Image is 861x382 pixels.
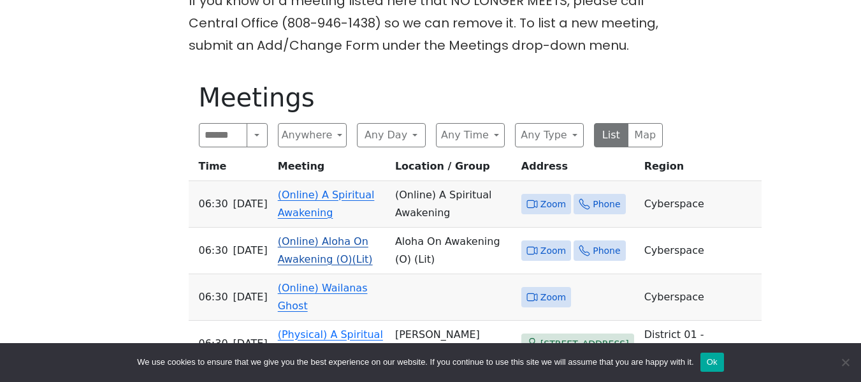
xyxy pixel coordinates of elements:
span: Phone [593,196,620,212]
span: No [839,356,851,369]
th: Address [516,158,639,181]
button: Ok [700,353,724,372]
span: [STREET_ADDRESS] [540,336,629,352]
h1: Meetings [199,82,663,113]
td: District 01 - [GEOGRAPHIC_DATA] [639,321,762,367]
input: Search [199,123,248,147]
td: Cyberspace [639,228,762,274]
a: (Physical) A Spiritual Awakening [278,328,383,358]
a: (Online) Aloha On Awakening (O)(Lit) [278,235,373,265]
button: List [594,123,629,147]
span: [DATE] [233,195,268,213]
td: (Online) A Spiritual Awakening [390,181,516,228]
th: Region [639,158,762,181]
span: [DATE] [233,335,268,353]
span: Zoom [540,243,566,259]
span: 06:30 [199,335,228,353]
span: Phone [593,243,620,259]
span: Zoom [540,290,566,305]
span: [DATE] [233,242,268,260]
th: Time [189,158,273,181]
button: Any Type [515,123,584,147]
th: Meeting [273,158,390,181]
button: Anywhere [278,123,347,147]
td: Cyberspace [639,181,762,228]
span: We use cookies to ensure that we give you the best experience on our website. If you continue to ... [137,356,693,369]
span: 06:30 [199,288,228,306]
td: [PERSON_NAME][DEMOGRAPHIC_DATA] [390,321,516,367]
td: Aloha On Awakening (O) (Lit) [390,228,516,274]
button: Any Time [436,123,505,147]
button: Any Day [357,123,426,147]
span: 06:30 [199,195,228,213]
th: Location / Group [390,158,516,181]
a: (Online) Wailanas Ghost [278,282,368,312]
span: Zoom [540,196,566,212]
button: Search [247,123,267,147]
button: Map [628,123,663,147]
td: Cyberspace [639,274,762,321]
span: 06:30 [199,242,228,260]
a: (Online) A Spiritual Awakening [278,189,375,219]
span: [DATE] [233,288,268,306]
